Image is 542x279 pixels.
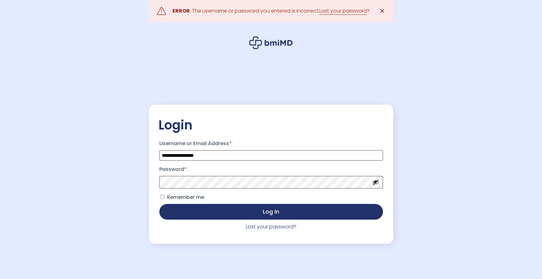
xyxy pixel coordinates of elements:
a: Lost your password? [246,223,296,230]
h2: Login [158,117,384,133]
strong: ERROR [173,7,190,14]
a: ✕ [376,5,389,17]
span: ✕ [380,7,385,15]
a: Lost your password [319,7,367,15]
input: Remember me [161,195,165,199]
div: : The username or password you entered is incorrect. ? [173,7,370,15]
label: Password [159,164,383,174]
span: Remember me [167,194,204,201]
label: Username or Email Address [159,139,383,149]
button: Log in [159,204,383,220]
button: Show password [372,179,379,186]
